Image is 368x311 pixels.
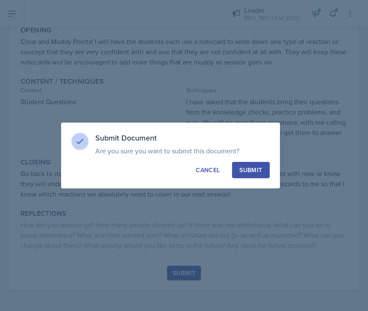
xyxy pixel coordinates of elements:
[232,162,269,178] button: Submit
[239,166,262,174] div: Submit
[95,133,270,143] h3: Submit Document
[188,162,227,178] button: Cancel
[196,166,220,174] div: Cancel
[95,147,270,155] p: Are you sure you want to submit this document?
